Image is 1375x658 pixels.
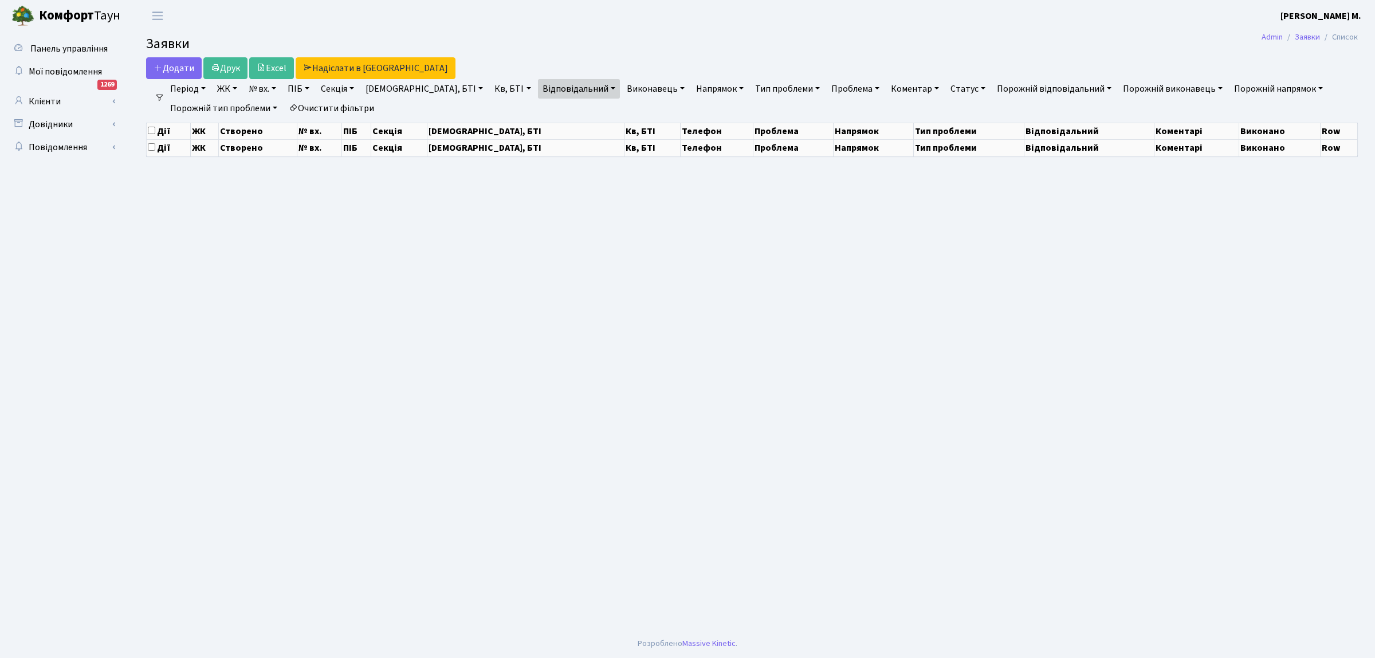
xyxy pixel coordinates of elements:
th: Проблема [753,139,834,156]
a: Коментар [886,79,944,99]
th: Секція [371,139,427,156]
th: Відповідальний [1024,123,1154,139]
a: Відповідальний [538,79,620,99]
th: Телефон [680,139,753,156]
th: Row [1321,139,1358,156]
th: ПІБ [342,139,371,156]
a: Заявки [1295,31,1320,43]
th: Секція [371,123,427,139]
span: Панель управління [30,42,108,55]
a: ПІБ [283,79,314,99]
span: Додати [154,62,194,75]
a: Друк [203,57,247,79]
a: Проблема [827,79,884,99]
a: Клієнти [6,90,120,113]
th: Створено [219,123,297,139]
b: Комфорт [39,6,94,25]
th: Тип проблеми [914,123,1024,139]
a: [PERSON_NAME] М. [1280,9,1361,23]
a: Напрямок [692,79,748,99]
th: Тип проблеми [914,139,1024,156]
a: Додати [146,57,202,79]
img: logo.png [11,5,34,28]
th: Row [1321,123,1358,139]
th: № вх. [297,123,341,139]
th: Створено [219,139,297,156]
a: Період [166,79,210,99]
a: Довідники [6,113,120,136]
b: [PERSON_NAME] М. [1280,10,1361,22]
a: Виконавець [622,79,689,99]
th: [DEMOGRAPHIC_DATA], БТІ [427,139,624,156]
th: [DEMOGRAPHIC_DATA], БТІ [427,123,624,139]
a: № вх. [244,79,281,99]
a: Excel [249,57,294,79]
li: Список [1320,31,1358,44]
a: Порожній напрямок [1229,79,1327,99]
a: Мої повідомлення1269 [6,60,120,83]
th: Проблема [753,123,834,139]
th: Телефон [680,123,753,139]
th: Кв, БТІ [624,123,680,139]
a: Порожній відповідальний [992,79,1116,99]
th: Виконано [1239,123,1321,139]
span: Мої повідомлення [29,65,102,78]
th: ЖК [190,123,218,139]
th: Кв, БТІ [624,139,680,156]
button: Переключити навігацію [143,6,172,25]
a: Кв, БТІ [490,79,535,99]
th: Коментарі [1154,123,1239,139]
th: Дії [147,139,191,156]
a: Admin [1262,31,1283,43]
div: 1269 [97,80,117,90]
th: ПІБ [342,123,371,139]
a: Повідомлення [6,136,120,159]
div: Розроблено . [638,637,737,650]
a: Статус [946,79,990,99]
a: [DEMOGRAPHIC_DATA], БТІ [361,79,488,99]
th: Коментарі [1154,139,1239,156]
a: Панель управління [6,37,120,60]
nav: breadcrumb [1244,25,1375,49]
a: ЖК [213,79,242,99]
a: Надіслати в [GEOGRAPHIC_DATA] [296,57,455,79]
a: Тип проблеми [751,79,824,99]
span: Заявки [146,34,190,54]
a: Секція [316,79,359,99]
th: Напрямок [834,139,914,156]
a: Порожній виконавець [1118,79,1227,99]
th: № вх. [297,139,341,156]
a: Порожній тип проблеми [166,99,282,118]
a: Очистити фільтри [284,99,379,118]
th: ЖК [190,139,218,156]
a: Massive Kinetic [682,637,736,649]
th: Дії [147,123,191,139]
th: Напрямок [834,123,914,139]
th: Відповідальний [1024,139,1154,156]
span: Таун [39,6,120,26]
th: Виконано [1239,139,1321,156]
